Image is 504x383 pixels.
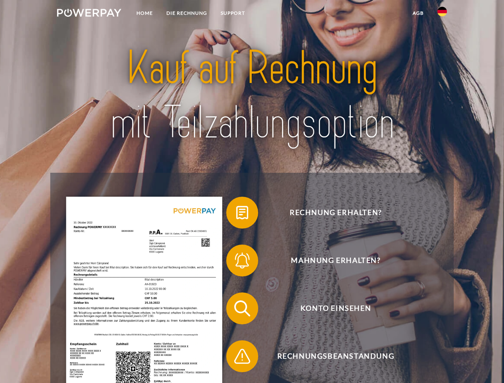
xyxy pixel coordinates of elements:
img: logo-powerpay-white.svg [57,9,121,17]
a: SUPPORT [214,6,252,20]
img: qb_warning.svg [232,346,252,366]
button: Rechnungsbeanstandung [226,340,434,372]
button: Konto einsehen [226,292,434,324]
span: Mahnung erhalten? [238,245,433,276]
img: de [437,7,447,16]
span: Rechnungsbeanstandung [238,340,433,372]
a: Home [130,6,160,20]
img: title-powerpay_de.svg [76,38,428,153]
img: qb_bill.svg [232,203,252,223]
a: DIE RECHNUNG [160,6,214,20]
a: agb [406,6,431,20]
img: qb_search.svg [232,298,252,318]
span: Rechnung erhalten? [238,197,433,229]
button: Rechnung erhalten? [226,197,434,229]
button: Mahnung erhalten? [226,245,434,276]
img: qb_bell.svg [232,251,252,270]
span: Konto einsehen [238,292,433,324]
